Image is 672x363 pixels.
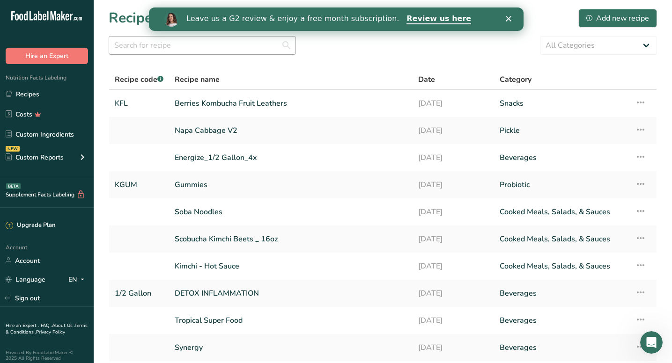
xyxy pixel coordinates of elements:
[357,8,366,14] div: Close
[6,271,45,288] a: Language
[500,175,624,195] a: Probiotic
[149,7,524,31] iframe: Intercom live chat banner
[418,229,488,249] a: [DATE]
[500,256,624,276] a: Cooked Meals, Salads, & Sauces
[41,322,52,329] a: FAQ .
[6,146,20,152] div: NEW
[175,74,220,85] span: Recipe name
[175,202,407,222] a: Soba Noodles
[586,13,649,24] div: Add new recipe
[418,94,488,113] a: [DATE]
[500,311,624,330] a: Beverages
[175,175,407,195] a: Gummies
[418,121,488,140] a: [DATE]
[175,229,407,249] a: Scobucha Kimchi Beets _ 16oz
[6,48,88,64] button: Hire an Expert
[500,121,624,140] a: Pickle
[500,229,624,249] a: Cooked Meals, Salads, & Sauces
[36,329,65,335] a: Privacy Policy
[175,256,407,276] a: Kimchi - Hot Sauce
[500,338,624,357] a: Beverages
[68,274,88,285] div: EN
[115,175,163,195] a: KGUM
[418,283,488,303] a: [DATE]
[175,283,407,303] a: DETOX INFLAMMATION
[418,311,488,330] a: [DATE]
[6,350,88,361] div: Powered By FoodLabelMaker © 2025 All Rights Reserved
[500,202,624,222] a: Cooked Meals, Salads, & Sauces
[6,322,39,329] a: Hire an Expert .
[418,202,488,222] a: [DATE]
[418,74,435,85] span: Date
[52,322,74,329] a: About Us .
[109,36,296,55] input: Search for recipe
[115,74,163,85] span: Recipe code
[500,94,624,113] a: Snacks
[500,148,624,167] a: Beverages
[500,283,624,303] a: Beverages
[418,256,488,276] a: [DATE]
[6,221,55,230] div: Upgrade Plan
[418,148,488,167] a: [DATE]
[6,183,21,189] div: BETA
[418,175,488,195] a: [DATE]
[175,338,407,357] a: Synergy
[115,94,163,113] a: KFL
[109,7,190,29] h1: Recipes (41)
[115,283,163,303] a: 1/2 Gallon
[175,94,407,113] a: Berries Kombucha Fruit Leathers
[578,9,657,28] button: Add new recipe
[6,322,88,335] a: Terms & Conditions .
[500,74,532,85] span: Category
[418,338,488,357] a: [DATE]
[175,311,407,330] a: Tropical Super Food
[175,121,407,140] a: Napa Cabbage V2
[6,152,64,162] div: Custom Reports
[640,331,663,354] iframe: Intercom live chat
[175,148,407,167] a: Energize_1/2 Gallon_4x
